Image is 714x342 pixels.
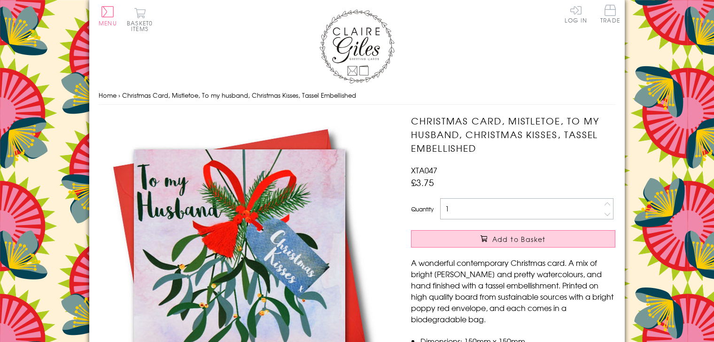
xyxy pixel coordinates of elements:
a: Home [99,91,116,100]
span: Trade [600,5,620,23]
h1: Christmas Card, Mistletoe, To my husband, Christmas Kisses, Tassel Embellished [411,114,615,155]
span: Menu [99,19,117,27]
nav: breadcrumbs [99,86,615,105]
img: Claire Giles Greetings Cards [319,9,395,84]
span: £3.75 [411,176,434,189]
button: Add to Basket [411,230,615,248]
label: Quantity [411,205,434,213]
span: Add to Basket [492,234,546,244]
a: Trade [600,5,620,25]
button: Menu [99,6,117,26]
span: Christmas Card, Mistletoe, To my husband, Christmas Kisses, Tassel Embellished [122,91,356,100]
span: 0 items [131,19,153,33]
span: › [118,91,120,100]
a: Log In [565,5,587,23]
span: XTA047 [411,164,437,176]
button: Basket0 items [127,8,153,31]
p: A wonderful contemporary Christmas card. A mix of bright [PERSON_NAME] and pretty watercolours, a... [411,257,615,325]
